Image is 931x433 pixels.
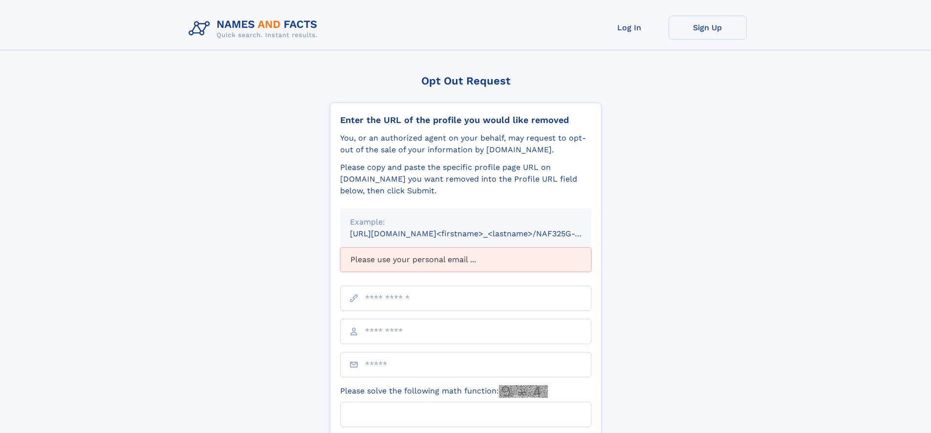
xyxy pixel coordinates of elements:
div: Please use your personal email ... [340,247,591,272]
div: Please copy and paste the specific profile page URL on [DOMAIN_NAME] you want removed into the Pr... [340,162,591,197]
div: You, or an authorized agent on your behalf, may request to opt-out of the sale of your informatio... [340,132,591,156]
a: Log In [590,16,669,40]
label: Please solve the following math function: [340,385,548,398]
a: Sign Up [669,16,747,40]
div: Opt Out Request [330,75,602,87]
div: Enter the URL of the profile you would like removed [340,115,591,125]
div: Example: [350,216,582,228]
small: [URL][DOMAIN_NAME]<firstname>_<lastname>/NAF325G-xxxxxxxx [350,229,610,238]
img: Logo Names and Facts [185,16,325,42]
